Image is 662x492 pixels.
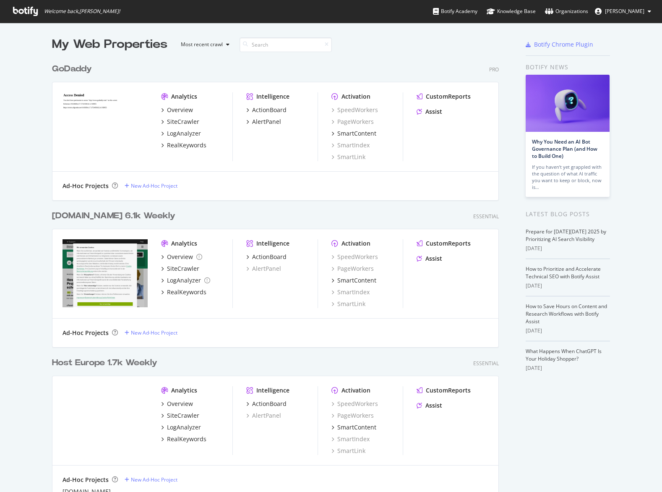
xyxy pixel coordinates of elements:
a: New Ad-Hoc Project [125,329,177,336]
span: Mike Tekula [605,8,644,15]
div: [DATE] [526,364,610,372]
a: What Happens When ChatGPT Is Your Holiday Shopper? [526,348,602,362]
div: Activation [341,239,370,248]
a: RealKeywords [161,141,206,149]
a: SiteCrawler [161,118,199,126]
a: AlertPanel [246,118,281,126]
div: RealKeywords [167,141,206,149]
img: Why You Need an AI Bot Governance Plan (and How to Build One) [526,75,610,132]
div: SmartContent [337,276,376,285]
a: Why You Need an AI Bot Governance Plan (and How to Build One) [532,138,597,160]
div: Ad-Hoc Projects [63,329,109,337]
a: Assist [417,107,442,116]
a: New Ad-Hoc Project [125,182,177,189]
a: SmartContent [331,276,376,285]
a: RealKeywords [161,288,206,296]
div: Knowledge Base [487,7,536,16]
a: SmartIndex [331,141,370,149]
a: RealKeywords [161,435,206,443]
div: Most recent crawl [181,42,223,47]
div: SmartContent [337,423,376,432]
div: ActionBoard [252,400,287,408]
div: New Ad-Hoc Project [131,329,177,336]
div: [DOMAIN_NAME] 6.1k Weekly [52,210,175,222]
div: Intelligence [256,92,289,101]
span: Welcome back, [PERSON_NAME] ! [44,8,120,15]
a: PageWorkers [331,118,374,126]
button: [PERSON_NAME] [588,5,658,18]
a: ActionBoard [246,253,287,261]
a: AlertPanel [246,264,281,273]
div: RealKeywords [167,435,206,443]
input: Search [240,37,332,52]
div: Pro [489,66,499,73]
div: Ad-Hoc Projects [63,182,109,190]
a: SmartContent [331,129,376,138]
div: SmartLink [331,153,365,161]
a: Overview [161,106,193,114]
div: Overview [167,400,193,408]
a: LogAnalyzer [161,423,201,432]
div: ActionBoard [252,253,287,261]
div: Botify Academy [433,7,477,16]
div: New Ad-Hoc Project [131,182,177,189]
a: CustomReports [417,239,471,248]
a: ActionBoard [246,106,287,114]
a: Host Europe 1.7k Weekly [52,357,161,369]
a: SiteCrawler [161,411,199,420]
div: GoDaddy [52,63,92,75]
a: How to Save Hours on Content and Research Workflows with Botify Assist [526,303,607,325]
a: [DOMAIN_NAME] 6.1k Weekly [52,210,179,222]
div: Activation [341,386,370,395]
div: LogAnalyzer [167,129,201,138]
div: New Ad-Hoc Project [131,476,177,483]
div: If you haven’t yet grappled with the question of what AI traffic you want to keep or block, now is… [532,164,603,191]
div: Assist [425,401,442,410]
a: SmartIndex [331,435,370,443]
a: Overview [161,253,202,261]
div: RealKeywords [167,288,206,296]
img: host.europe.de [63,386,148,454]
div: SiteCrawler [167,118,199,126]
div: ActionBoard [252,106,287,114]
div: Analytics [171,386,197,395]
a: Assist [417,401,442,410]
a: SpeedWorkers [331,400,378,408]
div: AlertPanel [252,118,281,126]
div: Botify news [526,63,610,72]
a: SpeedWorkers [331,253,378,261]
div: LogAnalyzer [167,276,201,285]
a: CustomReports [417,386,471,395]
div: Activation [341,92,370,101]
div: Analytics [171,92,197,101]
a: SmartIndex [331,288,370,296]
button: Most recent crawl [174,38,233,51]
a: PageWorkers [331,264,374,273]
a: ActionBoard [246,400,287,408]
a: PageWorkers [331,411,374,420]
a: Overview [161,400,193,408]
a: Prepare for [DATE][DATE] 2025 by Prioritizing AI Search Visibility [526,228,606,243]
a: SmartContent [331,423,376,432]
div: CustomReports [426,239,471,248]
img: godaddy.com [63,92,148,160]
div: Intelligence [256,239,289,248]
div: Botify Chrome Plugin [534,40,593,49]
a: AlertPanel [246,411,281,420]
div: LogAnalyzer [167,423,201,432]
a: SmartLink [331,447,365,455]
div: [DATE] [526,327,610,335]
div: Latest Blog Posts [526,209,610,219]
a: SmartLink [331,300,365,308]
div: CustomReports [426,92,471,101]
